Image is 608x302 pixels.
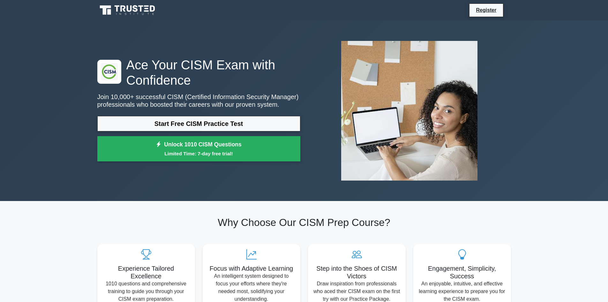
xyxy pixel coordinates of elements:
[418,265,506,280] h5: Engagement, Simplicity, Success
[97,216,511,228] h2: Why Choose Our CISM Prep Course?
[105,150,292,157] small: Limited Time: 7-day free trial!
[97,57,300,88] h1: Ace Your CISM Exam with Confidence
[97,93,300,108] p: Join 10,000+ successful CISM (Certified Information Security Manager) professionals who boosted t...
[208,265,295,272] h5: Focus with Adaptive Learning
[97,116,300,131] a: Start Free CISM Practice Test
[472,6,500,14] a: Register
[313,265,401,280] h5: Step into the Shoes of CISM Victors
[97,136,300,162] a: Unlock 1010 CISM QuestionsLimited Time: 7-day free trial!
[102,265,190,280] h5: Experience Tailored Excellence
